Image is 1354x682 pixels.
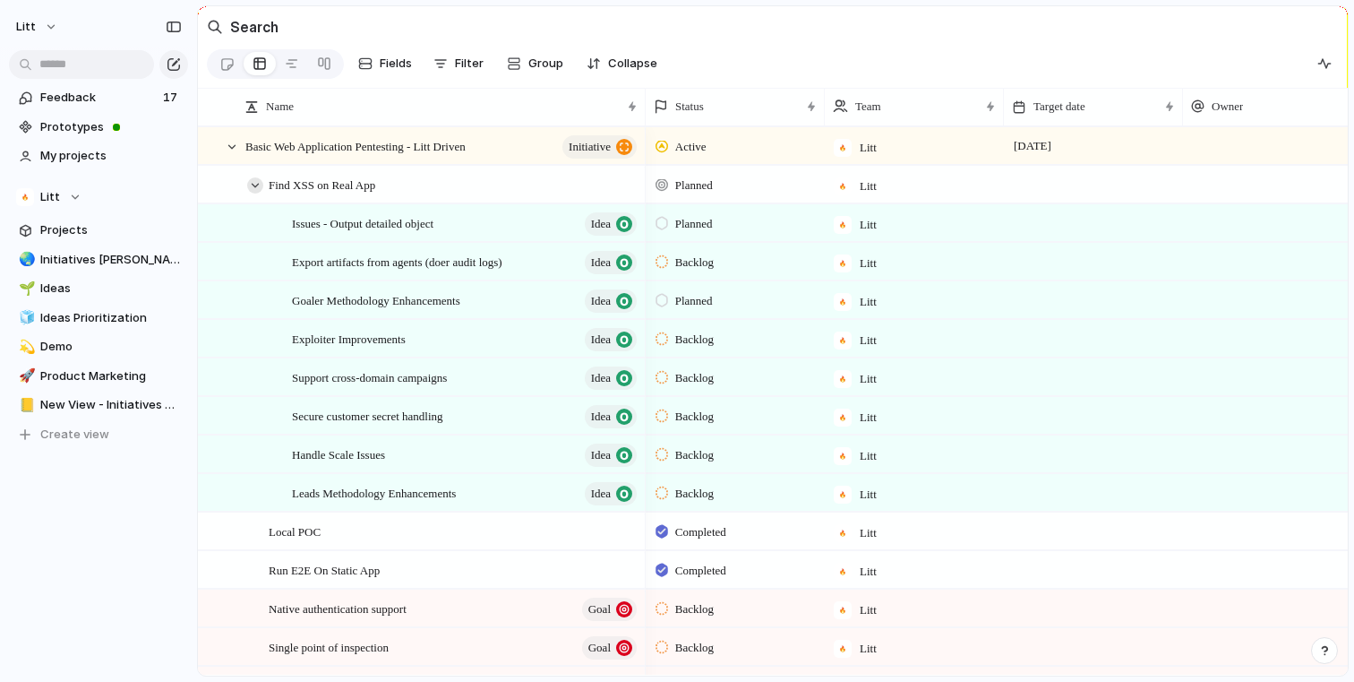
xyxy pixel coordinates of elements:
button: 📒 [16,396,34,414]
span: Litt [16,18,36,36]
span: Name [266,98,294,116]
span: Collapse [608,55,657,73]
span: initiative [569,134,611,160]
span: Litt [860,332,877,350]
span: Litt [860,293,877,311]
a: 🧊Ideas Prioritization [9,305,188,332]
a: 🚀Product Marketing [9,363,188,390]
span: Filter [455,55,484,73]
span: Litt [860,370,877,388]
span: Idea [591,443,611,468]
span: Support cross-domain campaigns [292,367,447,387]
button: Filter [426,49,491,78]
span: Ideas [40,280,182,298]
span: Idea [591,481,611,506]
a: 📒New View - Initiatives and Goals [9,392,188,419]
span: Demo [40,338,182,356]
span: Handle Scale Issues [292,444,385,464]
button: Litt [8,13,67,41]
span: Completed [675,562,726,580]
span: Litt [860,447,877,465]
div: 📒 [19,395,31,416]
span: Completed [675,523,726,541]
span: Litt [860,216,877,234]
button: Idea [585,289,637,313]
span: Leads Methodology Enhancements [292,482,456,503]
span: Litt [860,255,877,272]
span: Find XSS on Real App [269,174,375,194]
button: Idea [585,482,637,505]
span: Backlog [675,639,714,657]
span: Litt [860,524,877,542]
span: Run E2E On Static App [269,559,380,580]
span: Team [855,98,881,116]
span: Create view [40,426,109,444]
div: 🧊 [19,307,31,328]
span: Litt [860,139,877,157]
span: Target date [1033,98,1085,116]
div: 🚀 [19,366,31,386]
span: Litt [860,640,877,658]
button: 🌏 [16,251,34,269]
span: Backlog [675,408,714,426]
span: Planned [675,292,713,310]
button: Collapse [579,49,664,78]
a: 🌏Initiatives [PERSON_NAME] [9,246,188,273]
span: Litt [40,188,60,206]
a: 💫Demo [9,333,188,360]
span: Goaler Methodology Enhancements [292,289,460,310]
a: My projects [9,142,188,169]
h2: Search [230,16,279,38]
button: Fields [351,49,419,78]
span: Issues - Output detailed object [292,212,433,233]
span: Idea [591,327,611,352]
span: Local POC [269,521,321,541]
span: Backlog [675,485,714,503]
a: Projects [9,217,188,244]
span: Feedback [40,89,158,107]
button: 🧊 [16,309,34,327]
span: Projects [40,221,182,239]
span: Litt [860,177,877,195]
span: Idea [591,250,611,275]
button: 💫 [16,338,34,356]
span: Litt [860,601,877,619]
button: Goal [582,636,637,660]
div: 🌏 [19,249,31,270]
div: 💫 [19,337,31,358]
span: Litt [860,409,877,427]
button: Idea [585,444,637,467]
span: Backlog [675,446,714,464]
button: Idea [585,367,637,390]
span: Idea [591,212,611,237]
span: Backlog [675,254,714,272]
button: 🚀 [16,367,34,385]
div: 🌱 [19,279,31,299]
span: Idea [591,404,611,429]
span: Exploiter Improvements [292,328,406,349]
span: Fields [380,55,412,73]
span: [DATE] [1009,135,1056,157]
button: Idea [585,328,637,351]
span: Planned [675,215,713,233]
span: My projects [40,147,182,165]
span: Ideas Prioritization [40,309,182,327]
span: Idea [591,289,611,314]
button: Goal [582,598,637,621]
span: Status [675,98,704,116]
span: Owner [1212,98,1243,116]
button: 🌱 [16,280,34,298]
button: Idea [585,251,637,274]
span: New View - Initiatives and Goals [40,396,182,414]
a: Prototypes [9,114,188,141]
span: Product Marketing [40,367,182,385]
button: Create view [9,421,188,448]
a: 🌱Ideas [9,275,188,302]
span: Litt [860,563,877,581]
